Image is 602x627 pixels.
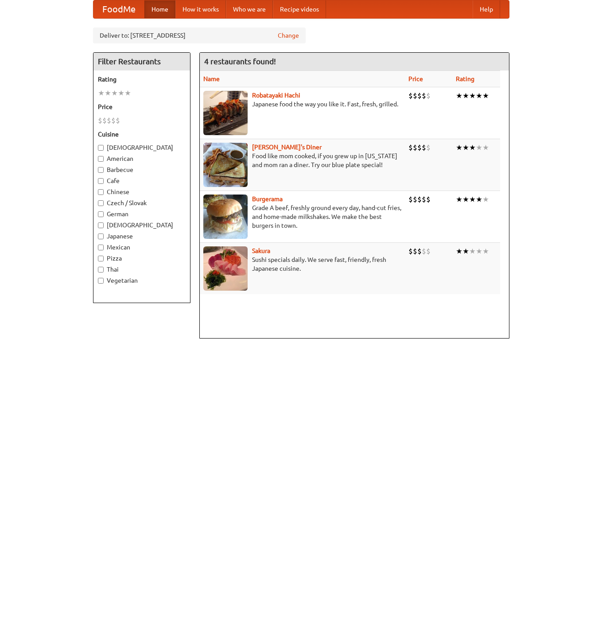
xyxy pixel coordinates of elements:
li: ★ [469,246,476,256]
label: Chinese [98,187,186,196]
label: [DEMOGRAPHIC_DATA] [98,143,186,152]
label: German [98,210,186,218]
label: Czech / Slovak [98,199,186,207]
label: American [98,154,186,163]
input: Czech / Slovak [98,200,104,206]
input: [DEMOGRAPHIC_DATA] [98,145,104,151]
a: Name [203,75,220,82]
input: [DEMOGRAPHIC_DATA] [98,222,104,228]
li: $ [417,246,422,256]
a: Recipe videos [273,0,326,18]
li: $ [413,246,417,256]
a: Rating [456,75,474,82]
input: German [98,211,104,217]
li: ★ [456,246,462,256]
label: Pizza [98,254,186,263]
img: robatayaki.jpg [203,91,248,135]
input: Barbecue [98,167,104,173]
input: Cafe [98,178,104,184]
li: ★ [482,195,489,204]
li: ★ [476,143,482,152]
li: $ [413,195,417,204]
li: ★ [469,143,476,152]
p: Food like mom cooked, if you grew up in [US_STATE] and mom ran a diner. Try our blue plate special! [203,152,401,169]
label: Japanese [98,232,186,241]
label: Vegetarian [98,276,186,285]
div: Deliver to: [STREET_ADDRESS] [93,27,306,43]
li: $ [417,195,422,204]
label: [DEMOGRAPHIC_DATA] [98,221,186,230]
input: Thai [98,267,104,273]
li: $ [111,116,116,125]
a: Price [408,75,423,82]
li: $ [426,91,431,101]
a: How it works [175,0,226,18]
li: ★ [118,88,124,98]
label: Cafe [98,176,186,185]
li: $ [413,91,417,101]
img: sakura.jpg [203,246,248,291]
p: Japanese food the way you like it. Fast, fresh, grilled. [203,100,401,109]
li: $ [102,116,107,125]
li: ★ [111,88,118,98]
img: sallys.jpg [203,143,248,187]
label: Thai [98,265,186,274]
li: ★ [105,88,111,98]
li: $ [408,246,413,256]
li: $ [426,143,431,152]
a: [PERSON_NAME]'s Diner [252,144,322,151]
li: $ [98,116,102,125]
a: Help [473,0,500,18]
li: $ [408,143,413,152]
h5: Cuisine [98,130,186,139]
li: $ [426,195,431,204]
li: ★ [124,88,131,98]
li: $ [413,143,417,152]
li: $ [107,116,111,125]
li: ★ [476,91,482,101]
a: FoodMe [93,0,144,18]
input: Mexican [98,245,104,250]
li: ★ [462,195,469,204]
input: Vegetarian [98,278,104,284]
h5: Rating [98,75,186,84]
li: $ [116,116,120,125]
li: ★ [469,195,476,204]
p: Grade A beef, freshly ground every day, hand-cut fries, and home-made milkshakes. We make the bes... [203,203,401,230]
a: Who we are [226,0,273,18]
input: Chinese [98,189,104,195]
li: ★ [482,91,489,101]
li: ★ [456,195,462,204]
a: Sakura [252,247,270,254]
h4: Filter Restaurants [93,53,190,70]
h5: Price [98,102,186,111]
li: $ [408,91,413,101]
li: ★ [476,246,482,256]
li: ★ [462,143,469,152]
li: ★ [462,246,469,256]
li: $ [426,246,431,256]
a: Burgerama [252,195,283,203]
p: Sushi specials daily. We serve fast, friendly, fresh Japanese cuisine. [203,255,401,273]
input: Pizza [98,256,104,261]
label: Barbecue [98,165,186,174]
a: Change [278,31,299,40]
a: Home [144,0,175,18]
li: $ [422,143,426,152]
li: ★ [482,246,489,256]
a: Robatayaki Hachi [252,92,300,99]
li: ★ [98,88,105,98]
li: $ [417,91,422,101]
li: ★ [456,91,462,101]
li: ★ [482,143,489,152]
label: Mexican [98,243,186,252]
li: ★ [462,91,469,101]
img: burgerama.jpg [203,195,248,239]
li: $ [422,195,426,204]
ng-pluralize: 4 restaurants found! [204,57,276,66]
li: $ [417,143,422,152]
